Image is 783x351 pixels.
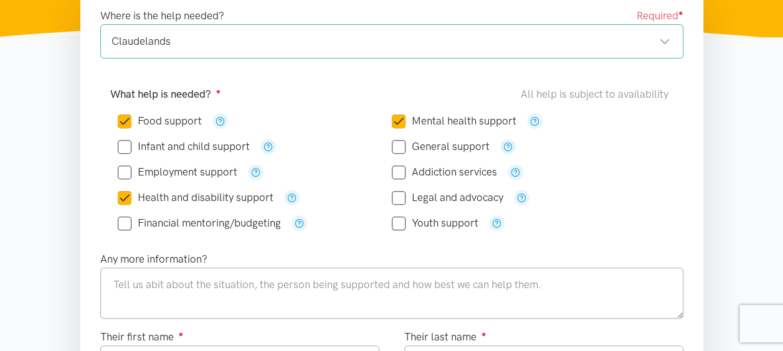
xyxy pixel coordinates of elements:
label: Employment support [118,167,237,177]
label: Any more information? [100,251,207,268]
label: Their last name [404,329,486,345]
label: Youth support [392,218,478,228]
span: Required [637,7,683,24]
sup: ● [179,329,184,339]
label: Their first name [100,329,184,345]
sup: ● [678,8,683,17]
label: Health and disability support [118,192,273,203]
label: Where is the help needed? [100,7,224,24]
label: Food support [118,116,202,126]
label: Legal and advocacy [392,192,503,203]
label: General support [392,141,490,152]
label: What help is needed? [110,86,221,103]
label: Addiction services [392,167,497,177]
label: Mental health support [392,116,516,126]
label: Infant and child support [118,141,250,152]
div: All help is subject to availability [521,86,673,103]
label: Financial mentoring/budgeting [118,218,281,228]
sup: ● [482,329,486,339]
sup: ● [216,87,221,96]
div: Claudelands [112,33,670,50]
